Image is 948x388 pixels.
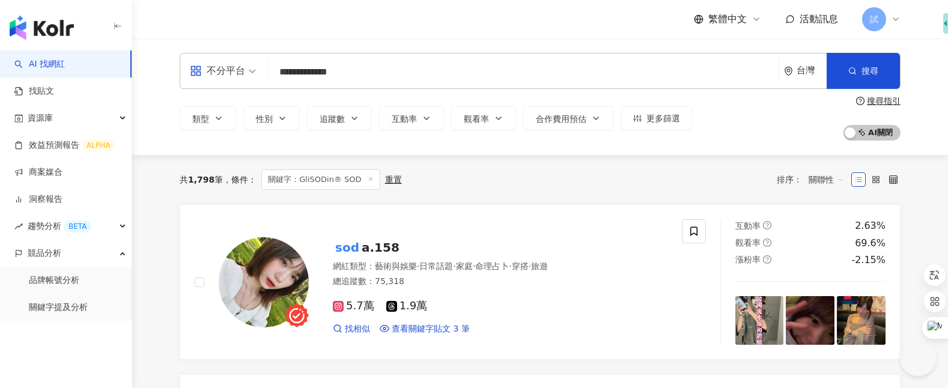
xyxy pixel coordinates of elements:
[861,66,878,76] span: 搜尋
[536,114,586,124] span: 合作費用預估
[763,238,771,247] span: question-circle
[735,296,784,345] img: post-image
[392,323,470,335] span: 查看關鍵字貼文 3 筆
[14,85,54,97] a: 找貼文
[855,219,886,232] div: 2.63%
[837,296,886,345] img: post-image
[64,220,91,232] div: BETA
[307,106,372,130] button: 追蹤數
[28,240,61,267] span: 競品分析
[385,175,402,184] div: 重置
[180,106,236,130] button: 類型
[797,65,827,76] div: 台灣
[735,255,761,264] span: 漲粉率
[29,302,88,314] a: 關鍵字提及分析
[456,261,473,271] span: 家庭
[333,238,362,257] mark: sod
[417,261,419,271] span: ·
[180,175,223,184] div: 共 筆
[531,261,548,271] span: 旅遊
[786,296,834,345] img: post-image
[243,106,300,130] button: 性別
[509,261,511,271] span: ·
[646,114,680,123] span: 更多篩選
[855,237,886,250] div: 69.6%
[345,323,370,335] span: 找相似
[333,300,374,312] span: 5.7萬
[333,323,370,335] a: 找相似
[708,13,747,26] span: 繁體中文
[14,193,62,205] a: 洞察報告
[333,276,667,288] div: 總追蹤數 ： 75,318
[29,274,79,286] a: 品牌帳號分析
[851,253,886,267] div: -2.15%
[261,169,380,190] span: 關鍵字：GliSODin® SOD
[190,65,202,77] span: appstore
[333,261,667,273] div: 網紅類型 ：
[219,237,309,327] img: KOL Avatar
[784,67,793,76] span: environment
[451,106,516,130] button: 觀看率
[900,340,936,376] iframe: Help Scout Beacon - Open
[827,53,900,89] button: 搜尋
[529,261,531,271] span: ·
[809,170,845,189] span: 關聯性
[192,114,209,124] span: 類型
[800,13,838,25] span: 活動訊息
[386,300,428,312] span: 1.9萬
[867,96,901,106] div: 搜尋指引
[380,323,470,335] a: 查看關鍵字貼文 3 筆
[28,213,91,240] span: 趨勢分析
[223,175,257,184] span: 條件 ：
[190,61,245,80] div: 不分平台
[14,139,115,151] a: 效益預測報告ALPHA
[473,261,475,271] span: ·
[870,13,878,26] span: 試
[320,114,345,124] span: 追蹤數
[856,97,864,105] span: question-circle
[14,166,62,178] a: 商案媒合
[763,221,771,229] span: question-circle
[512,261,529,271] span: 穿搭
[14,58,65,70] a: searchAI 找網紅
[28,105,53,132] span: 資源庫
[464,114,489,124] span: 觀看率
[180,204,901,360] a: KOL Avatarsoda.158網紅類型：藝術與娛樂·日常話題·家庭·命理占卜·穿搭·旅遊總追蹤數：75,3185.7萬1.9萬找相似查看關鍵字貼文 3 筆互動率question-circl...
[621,106,693,130] button: 更多篩選
[392,114,417,124] span: 互動率
[256,114,273,124] span: 性別
[14,222,23,231] span: rise
[453,261,455,271] span: ·
[735,238,761,247] span: 觀看率
[188,175,214,184] span: 1,798
[375,261,417,271] span: 藝術與娛樂
[419,261,453,271] span: 日常話題
[379,106,444,130] button: 互動率
[763,255,771,264] span: question-circle
[523,106,613,130] button: 合作費用預估
[362,240,400,255] span: a.158
[10,16,74,40] img: logo
[475,261,509,271] span: 命理占卜
[777,170,851,189] div: 排序：
[735,221,761,231] span: 互動率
